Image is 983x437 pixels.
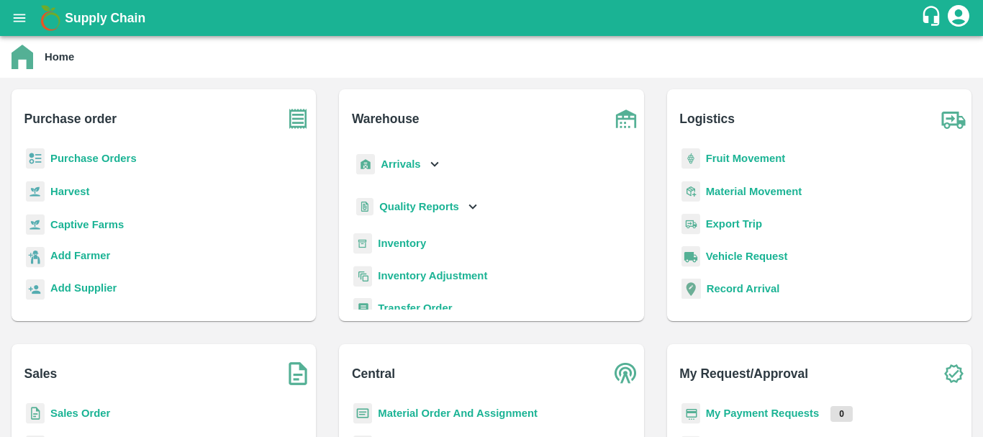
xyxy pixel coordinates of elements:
[353,192,481,222] div: Quality Reports
[352,109,420,129] b: Warehouse
[706,407,820,419] a: My Payment Requests
[681,279,701,299] img: recordArrival
[353,266,372,287] img: inventory
[24,364,58,384] b: Sales
[26,403,45,424] img: sales
[24,109,117,129] b: Purchase order
[706,186,802,197] a: Material Movement
[681,246,700,267] img: vehicle
[280,101,316,137] img: purchase
[679,364,808,384] b: My Request/Approval
[681,403,700,424] img: payment
[707,283,780,294] a: Record Arrival
[681,214,700,235] img: delivery
[353,298,372,319] img: whTransfer
[36,4,65,32] img: logo
[352,364,395,384] b: Central
[50,407,110,419] a: Sales Order
[706,153,786,164] a: Fruit Movement
[50,153,137,164] a: Purchase Orders
[26,214,45,235] img: harvest
[12,45,33,69] img: home
[608,356,644,392] img: central
[608,101,644,137] img: warehouse
[26,247,45,268] img: farmer
[50,186,89,197] a: Harvest
[681,181,700,202] img: material
[378,302,452,314] a: Transfer Order
[280,356,316,392] img: soSales
[50,219,124,230] a: Captive Farms
[45,51,74,63] b: Home
[378,270,487,281] a: Inventory Adjustment
[356,154,375,175] img: whArrival
[681,148,700,169] img: fruit
[50,280,117,299] a: Add Supplier
[3,1,36,35] button: open drawer
[706,218,762,230] a: Export Trip
[936,101,971,137] img: truck
[920,5,946,31] div: customer-support
[830,406,853,422] p: 0
[65,8,920,28] a: Supply Chain
[706,251,788,262] a: Vehicle Request
[50,250,110,261] b: Add Farmer
[946,3,971,33] div: account of current user
[50,248,110,267] a: Add Farmer
[353,233,372,254] img: whInventory
[50,282,117,294] b: Add Supplier
[936,356,971,392] img: check
[679,109,735,129] b: Logistics
[378,407,538,419] a: Material Order And Assignment
[65,11,145,25] b: Supply Chain
[381,158,420,170] b: Arrivals
[378,238,426,249] a: Inventory
[353,403,372,424] img: centralMaterial
[379,201,459,212] b: Quality Reports
[26,148,45,169] img: reciept
[26,181,45,202] img: harvest
[353,148,443,181] div: Arrivals
[26,279,45,300] img: supplier
[356,198,373,216] img: qualityReport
